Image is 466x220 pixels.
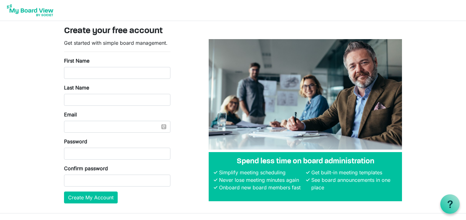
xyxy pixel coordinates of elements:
[217,169,305,176] li: Simplify meeting scheduling
[64,84,89,91] label: Last Name
[310,169,397,176] li: Get built-in meeting templates
[64,57,89,64] label: First Name
[5,3,55,18] img: My Board View Logo
[214,157,397,166] h4: Spend less time on board administration
[209,39,402,150] img: A photograph of board members sitting at a table
[64,165,108,172] label: Confirm password
[310,176,397,191] li: See board announcements in one place
[64,111,77,118] label: Email
[217,176,305,184] li: Never lose meeting minutes again
[217,184,305,191] li: Onboard new board members fast
[64,40,168,46] span: Get started with simple board management.
[64,138,87,145] label: Password
[64,192,118,203] button: Create My Account
[64,26,402,37] h3: Create your free account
